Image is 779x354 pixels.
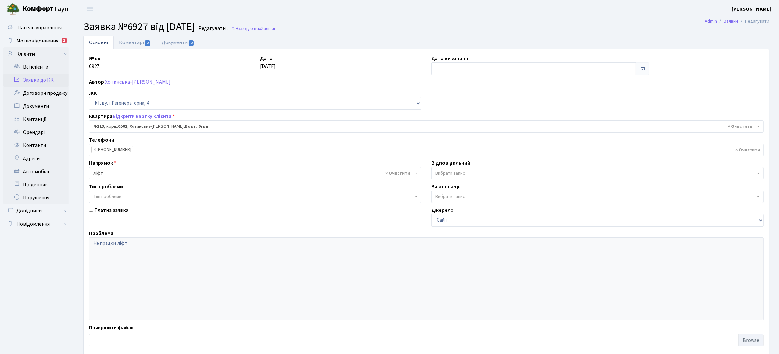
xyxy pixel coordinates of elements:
a: Всі клієнти [3,60,69,74]
span: × [94,146,96,153]
small: Редагувати . [197,25,228,32]
b: 0502 [118,123,127,130]
label: Тип проблеми [89,183,123,191]
a: Договори продажу [3,87,69,100]
span: Вибрати запис [435,170,465,177]
a: Хотинська-[PERSON_NAME] [105,78,171,86]
label: Телефони [89,136,114,144]
a: Admin [705,18,717,25]
b: Комфорт [22,4,54,14]
a: Панель управління [3,21,69,34]
a: Клієнти [3,47,69,60]
a: [PERSON_NAME] [732,5,771,13]
a: Заявки до КК [3,74,69,87]
span: <b>4-213</b>, корп.: <b>0502</b>, Хотинська-Нор Оксана Зіновіївна, <b>Борг: 0грн.</b> [93,123,755,130]
label: Квартира [89,112,175,120]
a: Мої повідомлення1 [3,34,69,47]
textarea: Не працює ліфт [89,237,764,320]
label: Джерело [431,206,454,214]
label: Проблема [89,229,114,237]
a: Документи [3,100,69,113]
b: [PERSON_NAME] [732,6,771,13]
div: [DATE] [255,55,426,75]
label: Прикріпити файли [89,324,134,331]
span: Мої повідомлення [16,37,58,44]
span: Ліфт [89,167,421,179]
b: Борг: 0грн. [185,123,210,130]
a: Документи [156,36,200,49]
div: 1 [62,38,67,43]
span: Панель управління [17,24,62,31]
label: Автор [89,78,104,86]
label: Відповідальний [431,159,470,167]
a: Орендарі [3,126,69,139]
span: <b>4-213</b>, корп.: <b>0502</b>, Хотинська-Нор Оксана Зіновіївна, <b>Борг: 0грн.</b> [89,120,764,133]
a: Адреси [3,152,69,165]
label: Виконавець [431,183,461,191]
nav: breadcrumb [695,14,779,28]
label: Дата [260,55,273,62]
a: Заявки [724,18,738,25]
a: Автомобілі [3,165,69,178]
button: Переключити навігацію [82,4,98,14]
a: Квитанції [3,113,69,126]
label: Дата виконання [431,55,471,62]
a: Повідомлення [3,217,69,230]
span: Ліфт [93,170,413,177]
label: ЖК [89,89,97,97]
span: Вибрати запис [435,194,465,200]
div: 6927 [84,55,255,75]
span: 0 [145,40,150,46]
label: Напрямок [89,159,116,167]
span: 0 [189,40,194,46]
a: Довідники [3,204,69,217]
a: Коментарі [114,36,156,49]
a: Контакти [3,139,69,152]
span: Видалити всі елементи [735,147,760,153]
span: Тип проблеми [93,194,121,200]
span: Видалити всі елементи [728,123,752,130]
a: Порушення [3,191,69,204]
a: Основні [83,36,114,49]
span: Заявки [261,25,275,32]
span: Заявка №6927 від [DATE] [83,19,195,34]
label: № вх. [89,55,102,62]
li: +380663034805 [91,146,133,153]
span: Видалити всі елементи [385,170,410,177]
img: logo.png [7,3,20,16]
a: Відкрити картку клієнта [113,113,172,120]
label: Платна заявка [94,206,128,214]
b: 4-213 [93,123,104,130]
a: Назад до всіхЗаявки [231,25,275,32]
span: Таун [22,4,69,15]
a: Щоденник [3,178,69,191]
li: Редагувати [738,18,769,25]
